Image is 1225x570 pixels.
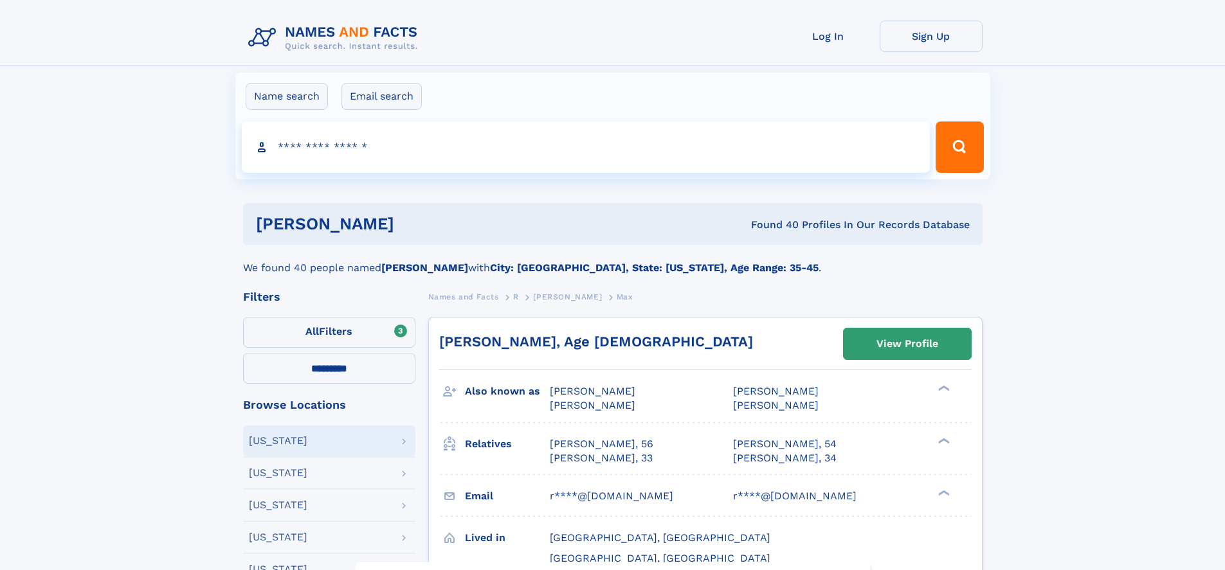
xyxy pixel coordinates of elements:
h3: Relatives [465,433,550,455]
span: R [513,292,519,301]
b: City: [GEOGRAPHIC_DATA], State: [US_STATE], Age Range: 35-45 [490,262,819,274]
span: [PERSON_NAME] [733,399,819,411]
label: Email search [341,83,422,110]
div: View Profile [876,329,938,359]
a: [PERSON_NAME], Age [DEMOGRAPHIC_DATA] [439,334,753,350]
a: [PERSON_NAME], 33 [550,451,653,465]
a: Sign Up [880,21,983,52]
h3: Lived in [465,527,550,549]
div: ❯ [935,384,950,393]
div: [US_STATE] [249,500,307,510]
div: Filters [243,291,415,303]
div: We found 40 people named with . [243,245,983,276]
div: Found 40 Profiles In Our Records Database [572,218,970,232]
a: Log In [777,21,880,52]
a: [PERSON_NAME], 56 [550,437,653,451]
span: [PERSON_NAME] [733,385,819,397]
div: [US_STATE] [249,468,307,478]
b: [PERSON_NAME] [381,262,468,274]
div: [US_STATE] [249,532,307,542]
button: Search Button [936,121,983,173]
a: Names and Facts [428,289,499,305]
a: View Profile [844,328,971,359]
label: Filters [243,317,415,348]
a: [PERSON_NAME] [533,289,602,305]
div: ❯ [935,436,950,445]
span: Max [617,292,633,301]
span: [PERSON_NAME] [550,385,635,397]
h3: Also known as [465,380,550,402]
span: [GEOGRAPHIC_DATA], [GEOGRAPHIC_DATA] [550,531,770,544]
h3: Email [465,485,550,507]
div: [US_STATE] [249,436,307,446]
span: All [305,325,319,337]
input: search input [242,121,930,173]
a: R [513,289,519,305]
div: ❯ [935,488,950,497]
a: [PERSON_NAME], 54 [733,437,837,451]
a: [PERSON_NAME], 34 [733,451,837,465]
img: Logo Names and Facts [243,21,428,55]
label: Name search [246,83,328,110]
span: [PERSON_NAME] [550,399,635,411]
span: [GEOGRAPHIC_DATA], [GEOGRAPHIC_DATA] [550,552,770,564]
div: Browse Locations [243,399,415,411]
h1: [PERSON_NAME] [256,216,573,232]
span: [PERSON_NAME] [533,292,602,301]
